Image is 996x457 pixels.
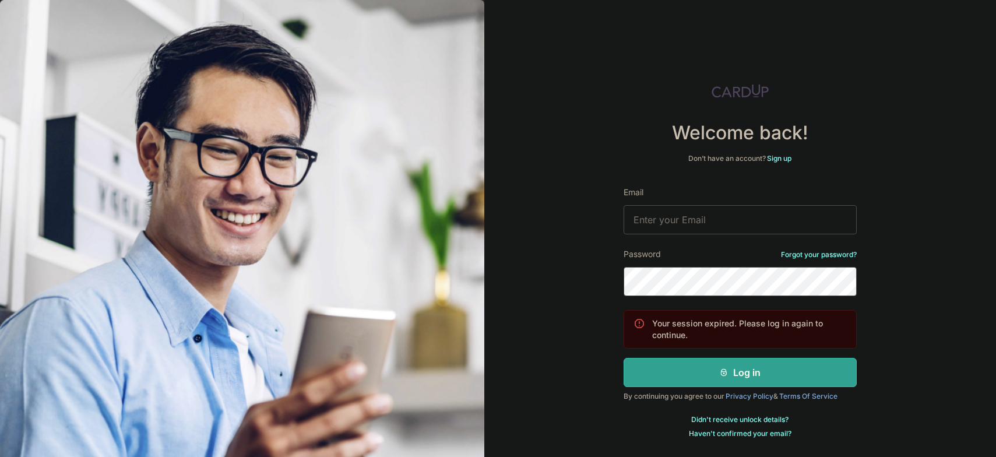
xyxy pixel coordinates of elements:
[691,415,789,424] a: Didn't receive unlock details?
[624,121,857,145] h4: Welcome back!
[624,187,643,198] label: Email
[781,250,857,259] a: Forgot your password?
[712,84,769,98] img: CardUp Logo
[689,429,791,438] a: Haven't confirmed your email?
[767,154,791,163] a: Sign up
[652,318,847,341] p: Your session expired. Please log in again to continue.
[624,248,661,260] label: Password
[624,358,857,387] button: Log in
[779,392,837,400] a: Terms Of Service
[624,392,857,401] div: By continuing you agree to our &
[624,154,857,163] div: Don’t have an account?
[726,392,773,400] a: Privacy Policy
[624,205,857,234] input: Enter your Email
